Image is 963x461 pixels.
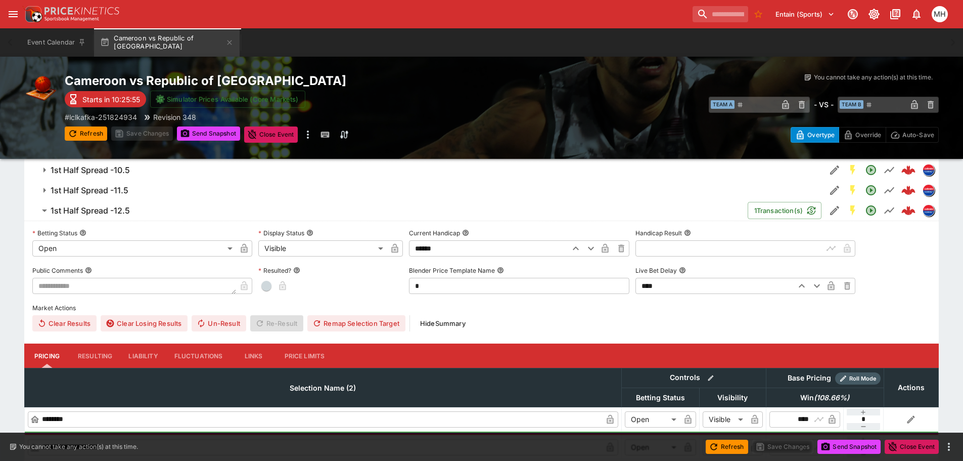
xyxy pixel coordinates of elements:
div: Base Pricing [784,372,835,385]
img: logo-cerberus--red.svg [901,163,915,177]
button: Send Snapshot [177,127,240,141]
div: Show/hide Price Roll mode configuration. [835,372,881,385]
div: Visible [258,240,387,257]
div: 1a62994b-c520-4afa-86d4-e97e6fa87620 [901,183,915,197]
button: HideSummary [414,315,472,331]
p: Overtype [807,130,835,140]
button: Edit Detail [826,161,844,179]
button: Close Event [244,127,298,143]
button: Michael Hutchinson [929,3,951,25]
p: Revision 348 [153,112,196,122]
svg: Open [865,204,877,217]
p: Starts in 10:25:55 [82,94,140,105]
button: Refresh [65,127,107,141]
button: SGM Enabled [844,201,862,220]
button: Clear Losing Results [101,315,188,331]
button: Live Bet Delay [679,267,686,274]
button: Edit Detail [826,201,844,220]
img: lclkafka [923,164,934,176]
button: Blender Price Template Name [497,267,504,274]
th: Controls [621,368,766,388]
button: Open [862,181,880,199]
button: Public Comments [85,267,92,274]
h6: 1st Half Spread -10.5 [51,165,130,176]
button: 1st Half Spread -12.5 [24,200,748,221]
button: SGM Enabled [844,161,862,179]
button: Handicap Result [684,229,691,236]
p: Copy To Clipboard [65,112,137,122]
p: Public Comments [32,266,83,275]
button: Auto-Save [886,127,939,143]
button: Send Snapshot [817,440,881,454]
a: 1a62994b-c520-4afa-86d4-e97e6fa87620 [898,180,919,200]
button: Refresh [706,440,748,454]
em: ( 108.66 %) [814,392,849,404]
button: Override [839,127,886,143]
img: basketball.png [24,73,57,105]
img: logo-cerberus--red.svg [901,183,915,197]
div: lclkafka [923,184,935,196]
button: No Bookmarks [750,6,766,22]
button: Toggle light/dark mode [865,5,883,23]
button: Pricing [24,344,70,368]
button: Notifications [907,5,926,23]
button: Current Handicap [462,229,469,236]
h6: 1st Half Spread -12.5 [51,205,130,216]
span: Selection Name (2) [279,382,367,394]
button: Remap Selection Target [307,315,405,331]
p: You cannot take any action(s) at this time. [814,73,933,82]
button: Bulk edit [704,371,717,385]
button: more [302,127,314,143]
p: Override [855,130,881,140]
button: Line [880,161,898,179]
svg: Open [865,164,877,176]
span: Team B [840,100,863,109]
img: PriceKinetics Logo [22,4,42,24]
svg: Open [865,184,877,196]
button: Un-Result [192,315,246,331]
button: Overtype [791,127,839,143]
div: Michael Hutchinson [932,6,948,22]
h6: - VS - [814,99,834,110]
label: Market Actions [32,300,931,315]
span: Re-Result [250,315,303,331]
p: Blender Price Template Name [409,266,495,275]
button: Edit Detail [826,181,844,199]
button: Open [862,161,880,179]
button: Close Event [885,440,939,454]
span: Betting Status [625,392,696,404]
button: Event Calendar [21,28,92,57]
button: Display Status [306,229,313,236]
p: You cannot take any action(s) at this time. [19,442,138,451]
img: lclkafka [923,185,934,196]
button: 1Transaction(s) [748,202,821,219]
img: logo-cerberus--red.svg [901,203,915,218]
div: fb84c100-a717-46ae-a424-0416258260b5 [901,203,915,218]
button: Documentation [886,5,904,23]
div: lclkafka [923,204,935,217]
div: 9beda102-02b1-4ac2-a6b4-cebba3d88f2a [901,163,915,177]
a: 9beda102-02b1-4ac2-a6b4-cebba3d88f2a [898,160,919,180]
span: Roll Mode [845,374,881,383]
p: Display Status [258,229,304,237]
button: open drawer [4,5,22,23]
img: PriceKinetics [44,7,119,15]
a: fb84c100-a717-46ae-a424-0416258260b5 [898,200,919,221]
button: 1st Half Spread -10.5 [24,160,826,180]
h6: 1st Half Spread -11.5 [51,185,128,196]
button: Betting Status [79,229,86,236]
p: Auto-Save [902,130,934,140]
button: Fluctuations [166,344,231,368]
div: Open [625,411,680,428]
div: Start From [791,127,939,143]
button: Liability [120,344,166,368]
input: search [693,6,748,22]
button: Price Limits [277,344,333,368]
h2: Copy To Clipboard [65,73,502,89]
button: Connected to PK [844,5,862,23]
p: Betting Status [32,229,77,237]
button: Line [880,181,898,199]
p: Live Bet Delay [635,266,677,275]
span: Visibility [706,392,759,404]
